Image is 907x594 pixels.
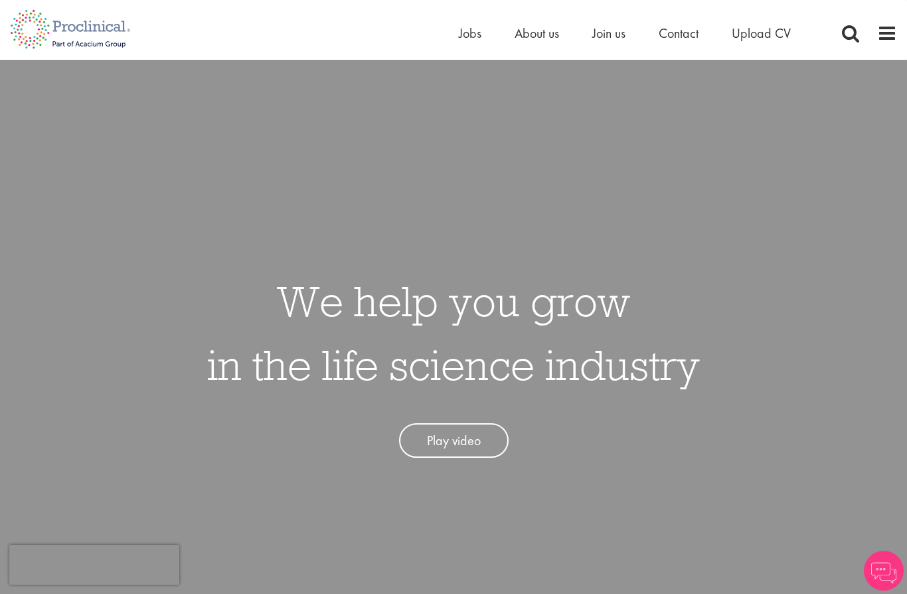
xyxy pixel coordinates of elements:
[659,25,699,42] a: Contact
[592,25,625,42] a: Join us
[515,25,559,42] a: About us
[207,269,700,397] h1: We help you grow in the life science industry
[399,423,509,458] a: Play video
[459,25,481,42] a: Jobs
[864,551,904,591] img: Chatbot
[732,25,791,42] a: Upload CV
